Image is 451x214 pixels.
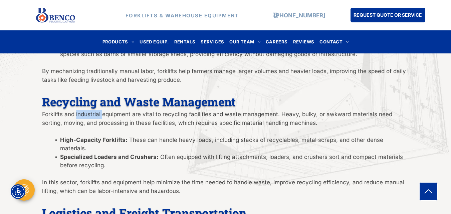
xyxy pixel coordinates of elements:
[274,12,325,18] a: [PHONE_NUMBER]
[42,179,404,194] span: In this sector, forklifts and equipment help minimize the time needed to handle waste, improve re...
[354,9,422,21] span: REQUEST QUOTE OR SERVICE
[42,68,406,83] span: By mechanizing traditionally manual labor, forklifts help farmers manage larger volumes and heavi...
[60,137,128,143] strong: High-Capacity Forklifts:
[42,94,236,109] span: Recycling and Waste Management
[198,37,227,46] a: SERVICES
[227,37,263,46] a: OUR TEAM
[317,37,351,46] a: CONTACT
[60,154,403,169] span: Often equipped with lifting attachments, loaders, and crushers sort and compact materials before ...
[42,111,392,126] span: Forklifts and industrial equipment are vital to recycling facilities and waste management. Heavy,...
[100,37,137,46] a: PRODUCTS
[11,184,25,199] div: Accessibility Menu
[137,37,171,46] a: USED EQUIP.
[290,37,317,46] a: REVIEWS
[60,154,159,160] strong: Specialized Loaders and Crushers:
[60,137,383,152] span: These can handle heavy loads, including stacks of recyclables, metal scraps, and other dense mate...
[172,37,198,46] a: RENTALS
[351,8,425,22] a: REQUEST QUOTE OR SERVICE
[126,12,239,18] strong: FORKLIFTS & WAREHOUSE EQUIPMENT
[263,37,290,46] a: CAREERS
